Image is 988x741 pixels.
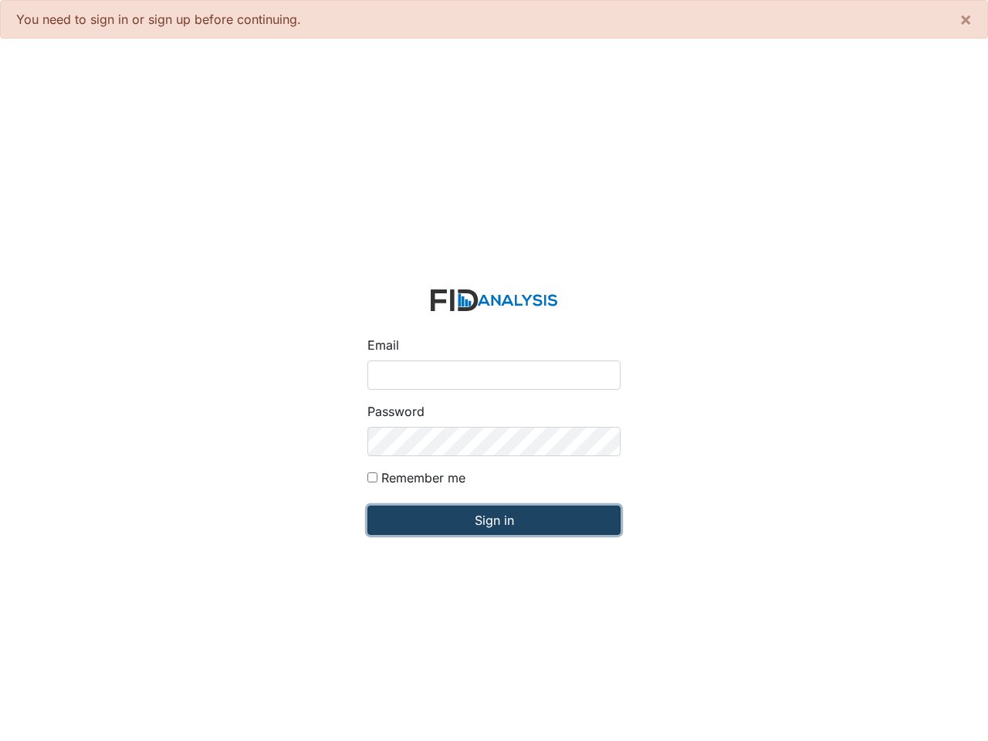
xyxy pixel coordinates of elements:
[367,506,621,535] input: Sign in
[959,8,972,30] span: ×
[367,336,399,354] label: Email
[944,1,987,38] button: ×
[367,402,425,421] label: Password
[381,469,465,487] label: Remember me
[431,289,557,312] img: logo-2fc8c6e3336f68795322cb6e9a2b9007179b544421de10c17bdaae8622450297.svg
